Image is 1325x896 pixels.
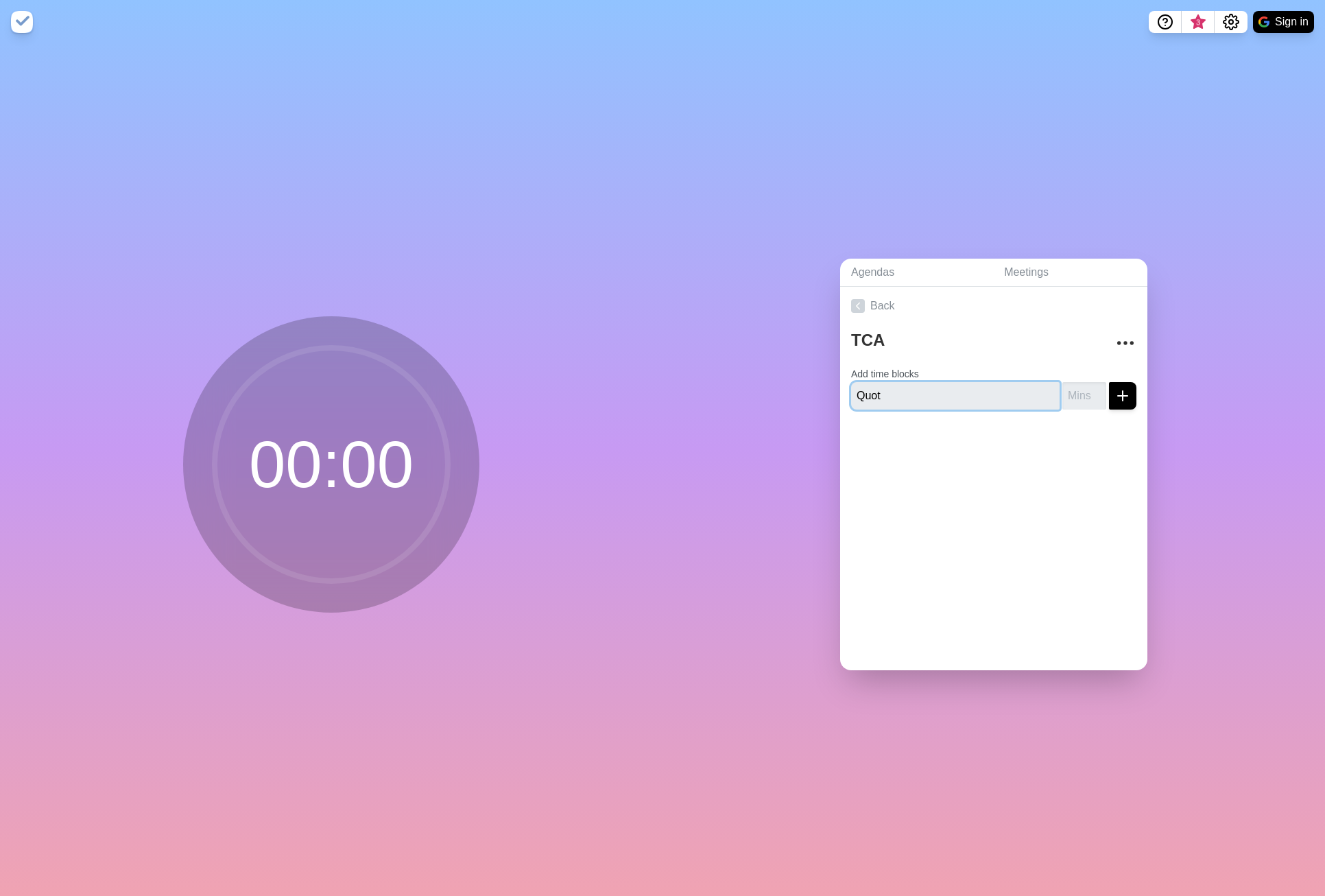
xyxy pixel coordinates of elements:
button: Settings [1215,11,1248,33]
button: What’s new [1182,11,1215,33]
label: Add time blocks [851,368,919,379]
input: Name [851,382,1060,410]
a: Back [840,287,1147,325]
input: Mins [1062,382,1106,410]
a: Agendas [840,259,993,287]
button: Sign in [1253,11,1314,33]
a: Meetings [993,259,1147,287]
button: Help [1149,11,1182,33]
img: timeblocks logo [11,11,33,33]
img: google logo [1258,16,1269,27]
button: More [1112,329,1139,357]
span: 3 [1193,17,1204,28]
